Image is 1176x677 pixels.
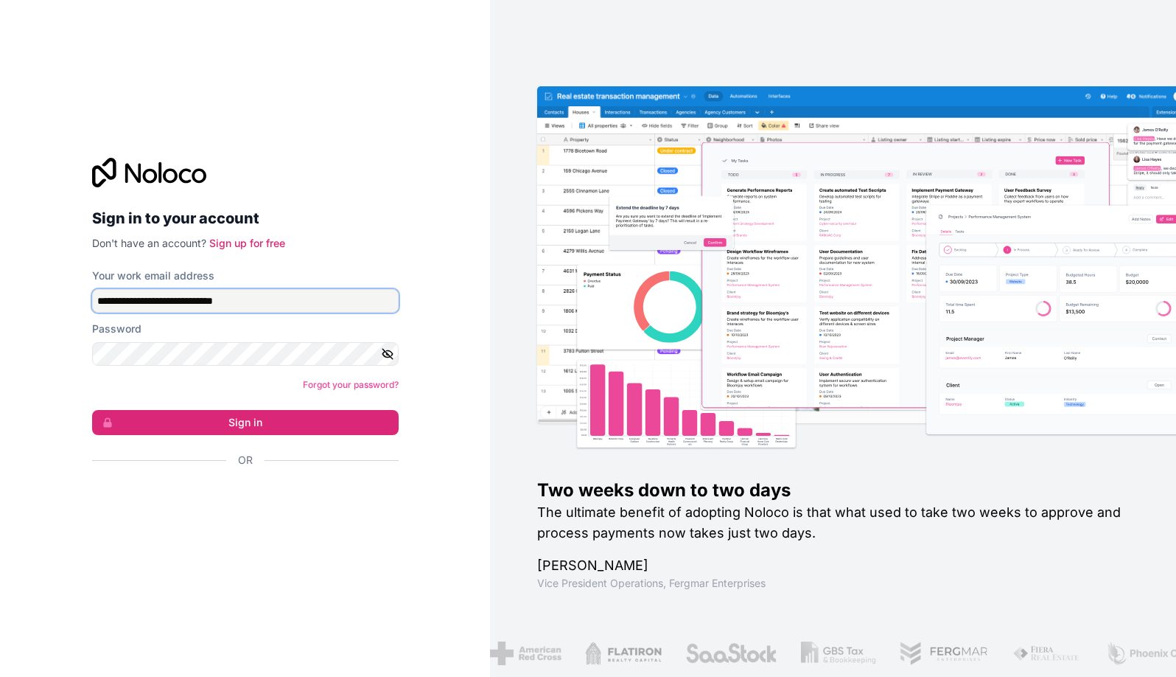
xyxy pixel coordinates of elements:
img: /assets/saastock-C6Zbiodz.png [685,642,777,665]
a: Forgot your password? [303,379,399,390]
h1: Two weeks down to two days [537,479,1129,502]
img: /assets/american-red-cross-BAupjrZR.png [490,642,561,665]
a: Sign up for free [209,237,285,249]
label: Password [92,322,141,336]
label: Your work email address [92,268,214,283]
img: /assets/gbstax-C-GtDUiK.png [801,642,876,665]
h1: Vice President Operations , Fergmar Enterprises [537,576,1129,591]
span: Or [238,453,253,468]
h1: [PERSON_NAME] [537,555,1129,576]
button: Sign in [92,410,399,435]
span: Don't have an account? [92,237,206,249]
input: Email address [92,289,399,313]
h2: Sign in to your account [92,205,399,232]
h2: The ultimate benefit of adopting Noloco is that what used to take two weeks to approve and proces... [537,502,1129,544]
img: /assets/flatiron-C8eUkumj.png [585,642,662,665]
img: /assets/fiera-fwj2N5v4.png [1012,642,1082,665]
iframe: Sign in with Google Button [85,484,394,516]
input: Password [92,342,399,366]
img: /assets/fergmar-CudnrXN5.png [899,642,989,665]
